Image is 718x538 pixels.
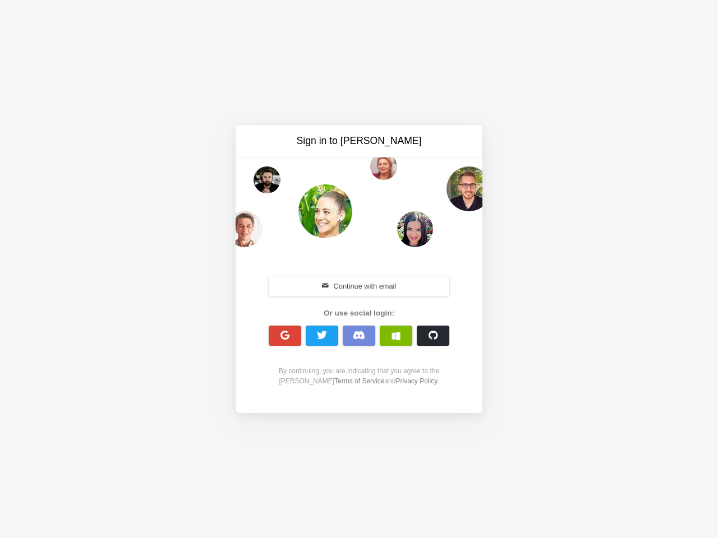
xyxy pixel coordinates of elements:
[263,366,455,386] div: By continuing, you are indicating that you agree to the [PERSON_NAME] and .
[265,134,453,148] h3: Sign in to [PERSON_NAME]
[334,377,384,385] a: Terms of Service
[395,377,437,385] a: Privacy Policy
[263,308,455,319] div: Or use social login:
[269,276,449,296] button: Continue with email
